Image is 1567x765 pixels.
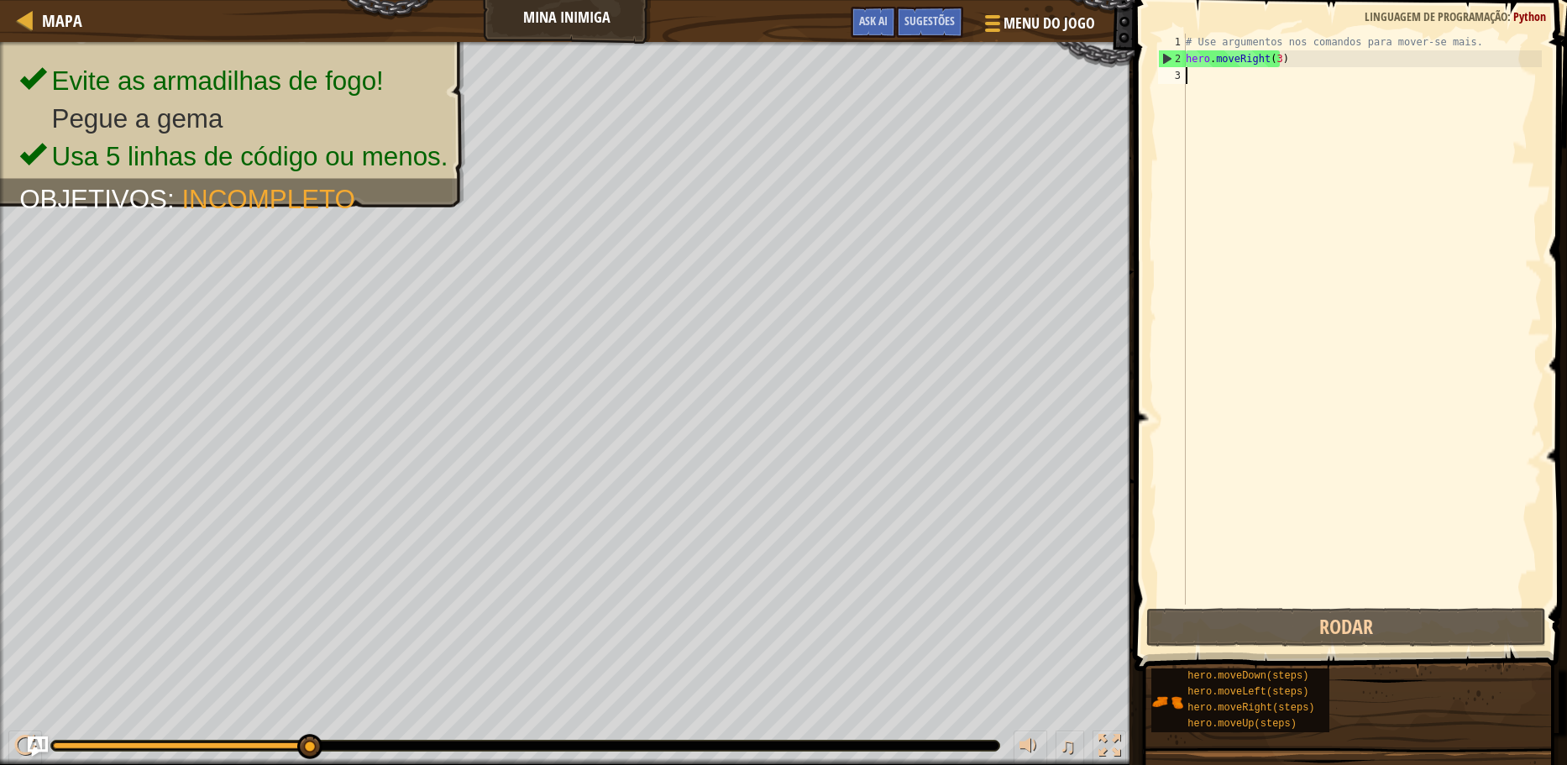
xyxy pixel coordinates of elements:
span: Python [1513,8,1546,24]
span: Pegue a gema [52,104,223,134]
span: Mapa [42,9,82,32]
button: Menu do Jogo [972,7,1105,46]
li: Pegue a gema [19,101,448,139]
span: hero.moveUp(steps) [1187,718,1297,730]
span: Usa 5 linhas de código ou menos. [52,142,448,171]
span: Menu do Jogo [1004,13,1095,34]
div: 3 [1158,67,1186,84]
span: ♫ [1059,733,1076,758]
button: Ctrl + P: Play [8,731,42,765]
img: portrait.png [1151,686,1183,718]
div: 1 [1158,34,1186,50]
span: Evite as armadilhas de fogo! [52,66,384,96]
span: Objetivos [19,185,167,214]
a: Mapa [34,9,82,32]
span: Sugestões [904,13,955,29]
button: Ajuste o volume [1014,731,1047,765]
span: : [1507,8,1513,24]
span: Ask AI [859,13,888,29]
button: ♫ [1056,731,1084,765]
button: Rodar [1146,608,1547,647]
span: : [167,185,181,214]
button: Ask AI [851,7,896,38]
li: Usa 5 linhas de código ou menos. [19,138,448,176]
button: Toggle fullscreen [1093,731,1126,765]
span: Incompleto [181,185,355,214]
span: hero.moveDown(steps) [1187,670,1308,682]
span: Linguagem de programação [1365,8,1507,24]
button: Ask AI [28,736,48,757]
span: hero.moveLeft(steps) [1187,686,1308,698]
span: hero.moveRight(steps) [1187,702,1314,714]
li: Evite as armadilhas de fogo! [19,63,448,101]
div: 2 [1159,50,1186,67]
